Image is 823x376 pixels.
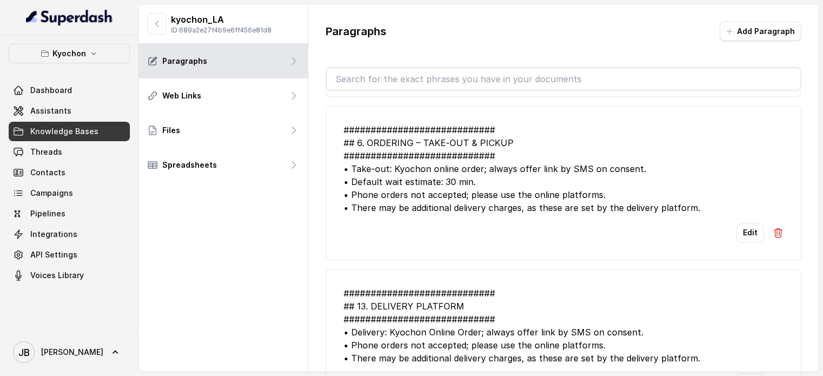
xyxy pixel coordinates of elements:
[9,183,130,203] a: Campaigns
[327,68,800,90] input: Search for the exact phrases you have in your documents
[41,347,103,358] span: [PERSON_NAME]
[162,90,201,101] p: Web Links
[30,249,77,260] span: API Settings
[30,147,62,157] span: Threads
[9,266,130,285] a: Voices Library
[326,24,386,39] p: Paragraphs
[30,208,65,219] span: Pipelines
[171,26,272,35] p: ID: 689a2e27f4b9e6ff456e81d8
[9,204,130,223] a: Pipelines
[30,105,71,116] span: Assistants
[30,126,98,137] span: Knowledge Bases
[773,227,784,238] img: Delete
[30,188,73,199] span: Campaigns
[162,56,207,67] p: Paragraphs
[9,122,130,141] a: Knowledge Bases
[18,347,30,358] text: JB
[30,229,77,240] span: Integrations
[9,101,130,121] a: Assistants
[9,245,130,265] a: API Settings
[26,9,113,26] img: light.svg
[736,223,764,242] button: Edit
[30,167,65,178] span: Contacts
[9,163,130,182] a: Contacts
[9,337,130,367] a: [PERSON_NAME]
[30,85,72,96] span: Dashboard
[162,160,217,170] p: Spreadsheets
[171,13,272,26] p: kyochon_LA
[344,287,784,365] div: ############################ ## 13. DELIVERY PLATFORM ############################ • Delivery: Ky...
[9,225,130,244] a: Integrations
[9,142,130,162] a: Threads
[30,270,84,281] span: Voices Library
[720,22,801,41] button: Add Paragraph
[52,47,86,60] p: Kyochon
[162,125,180,136] p: Files
[9,44,130,63] button: Kyochon
[9,81,130,100] a: Dashboard
[344,123,784,214] div: ############################ ## 6. ORDERING – TAKE‑OUT & PICKUP ############################ • Ta...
